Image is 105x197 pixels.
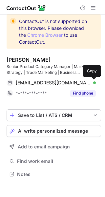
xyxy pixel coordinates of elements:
[7,157,101,166] button: Find work email
[7,125,101,137] button: AI write personalized message
[27,32,63,38] a: Chrome Browser
[19,18,89,45] span: ContactOut is not supported on this browser. Please download the to use ContactOut.
[17,158,98,164] span: Find work email
[7,4,46,12] img: ContactOut v5.3.10
[18,113,90,118] div: Save to List / ATS / CRM
[70,90,96,97] button: Reveal Button
[18,144,70,149] span: Add to email campaign
[10,18,16,24] img: warning
[16,80,91,86] span: [EMAIL_ADDRESS][DOMAIN_NAME]
[18,128,88,134] span: AI write personalized message
[7,109,101,121] button: save-profile-one-click
[7,141,101,153] button: Add to email campaign
[17,171,98,177] span: Notes
[7,64,101,76] div: Senior Product Category Manager | Marketing Strategy | Trade Marketing | Business Development | D...
[7,56,51,63] div: [PERSON_NAME]
[7,170,101,179] button: Notes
